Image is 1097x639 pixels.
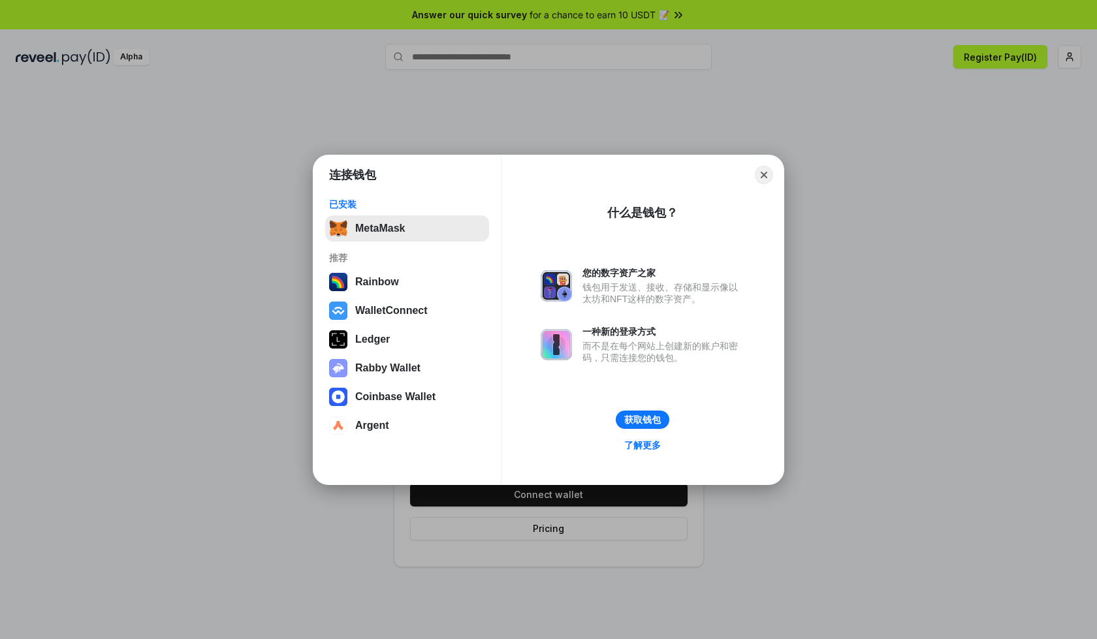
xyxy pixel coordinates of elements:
[355,305,428,317] div: WalletConnect
[325,215,489,242] button: MetaMask
[355,420,389,431] div: Argent
[607,205,678,221] div: 什么是钱包？
[325,355,489,381] button: Rabby Wallet
[329,330,347,349] img: svg+xml,%3Csvg%20xmlns%3D%22http%3A%2F%2Fwww.w3.org%2F2000%2Fsvg%22%20width%3D%2228%22%20height%3...
[616,437,669,454] a: 了解更多
[582,326,744,337] div: 一种新的登录方式
[325,326,489,352] button: Ledger
[624,439,661,451] div: 了解更多
[755,166,773,184] button: Close
[325,269,489,295] button: Rainbow
[329,219,347,238] img: svg+xml,%3Csvg%20fill%3D%22none%22%20height%3D%2233%22%20viewBox%3D%220%200%2035%2033%22%20width%...
[624,414,661,426] div: 获取钱包
[329,416,347,435] img: svg+xml,%3Csvg%20width%3D%2228%22%20height%3D%2228%22%20viewBox%3D%220%200%2028%2028%22%20fill%3D...
[329,167,376,183] h1: 连接钱包
[541,270,572,302] img: svg+xml,%3Csvg%20xmlns%3D%22http%3A%2F%2Fwww.w3.org%2F2000%2Fsvg%22%20fill%3D%22none%22%20viewBox...
[329,273,347,291] img: svg+xml,%3Csvg%20width%3D%22120%22%20height%3D%22120%22%20viewBox%3D%220%200%20120%20120%22%20fil...
[355,223,405,234] div: MetaMask
[329,388,347,406] img: svg+xml,%3Csvg%20width%3D%2228%22%20height%3D%2228%22%20viewBox%3D%220%200%2028%2028%22%20fill%3D...
[582,267,744,279] div: 您的数字资产之家
[355,276,399,288] div: Rainbow
[355,334,390,345] div: Ledger
[329,252,485,264] div: 推荐
[355,391,436,403] div: Coinbase Wallet
[325,384,489,410] button: Coinbase Wallet
[355,362,421,374] div: Rabby Wallet
[325,298,489,324] button: WalletConnect
[329,198,485,210] div: 已安装
[329,302,347,320] img: svg+xml,%3Csvg%20width%3D%2228%22%20height%3D%2228%22%20viewBox%3D%220%200%2028%2028%22%20fill%3D...
[582,340,744,364] div: 而不是在每个网站上创建新的账户和密码，只需连接您的钱包。
[325,413,489,439] button: Argent
[541,329,572,360] img: svg+xml,%3Csvg%20xmlns%3D%22http%3A%2F%2Fwww.w3.org%2F2000%2Fsvg%22%20fill%3D%22none%22%20viewBox...
[616,411,669,429] button: 获取钱包
[582,281,744,305] div: 钱包用于发送、接收、存储和显示像以太坊和NFT这样的数字资产。
[329,359,347,377] img: svg+xml,%3Csvg%20xmlns%3D%22http%3A%2F%2Fwww.w3.org%2F2000%2Fsvg%22%20fill%3D%22none%22%20viewBox...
